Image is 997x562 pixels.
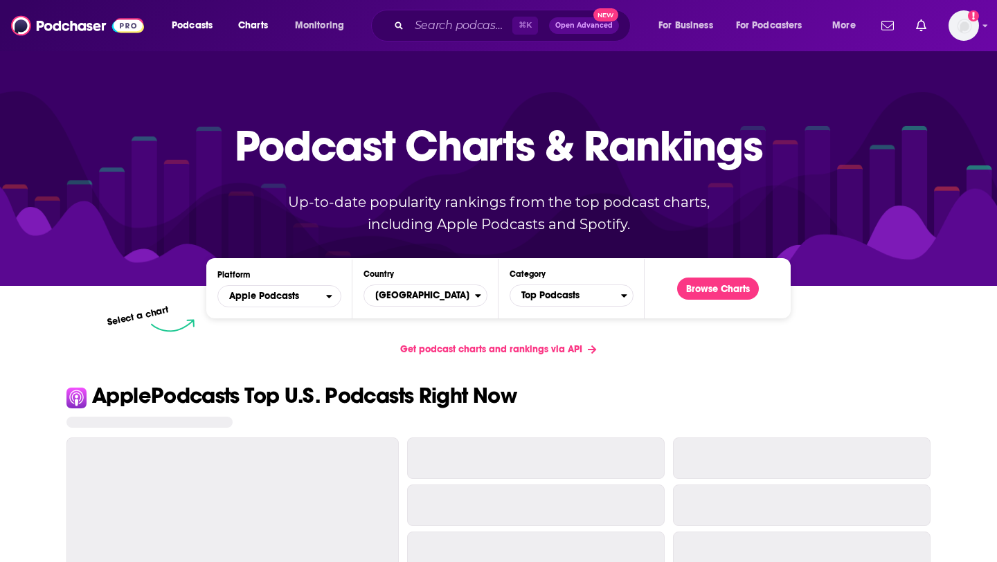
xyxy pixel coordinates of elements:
[409,15,512,37] input: Search podcasts, credits, & more...
[649,15,730,37] button: open menu
[260,191,737,235] p: Up-to-date popularity rankings from the top podcast charts, including Apple Podcasts and Spotify.
[229,15,276,37] a: Charts
[151,319,195,332] img: select arrow
[736,16,802,35] span: For Podcasters
[285,15,362,37] button: open menu
[949,10,979,41] span: Logged in as autumncomm
[910,14,932,37] a: Show notifications dropdown
[384,10,644,42] div: Search podcasts, credits, & more...
[92,385,517,407] p: Apple Podcasts Top U.S. Podcasts Right Now
[162,15,231,37] button: open menu
[172,16,213,35] span: Podcasts
[235,100,763,190] p: Podcast Charts & Rankings
[400,343,582,355] span: Get podcast charts and rankings via API
[363,284,487,307] button: Countries
[876,14,899,37] a: Show notifications dropdown
[11,12,144,39] img: Podchaser - Follow, Share and Rate Podcasts
[549,17,619,34] button: Open AdvancedNew
[727,15,823,37] button: open menu
[364,284,475,307] span: [GEOGRAPHIC_DATA]
[510,284,621,307] span: Top Podcasts
[66,388,87,408] img: Apple Icon
[658,16,713,35] span: For Business
[949,10,979,41] button: Show profile menu
[510,284,634,307] button: Categories
[968,10,979,21] svg: Add a profile image
[295,16,344,35] span: Monitoring
[949,10,979,41] img: User Profile
[823,15,873,37] button: open menu
[512,17,538,35] span: ⌘ K
[389,332,607,366] a: Get podcast charts and rankings via API
[106,304,170,328] p: Select a chart
[555,22,613,29] span: Open Advanced
[677,278,759,300] button: Browse Charts
[217,285,341,307] button: open menu
[832,16,856,35] span: More
[229,291,299,301] span: Apple Podcasts
[217,285,341,307] h2: Platforms
[593,8,618,21] span: New
[238,16,268,35] span: Charts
